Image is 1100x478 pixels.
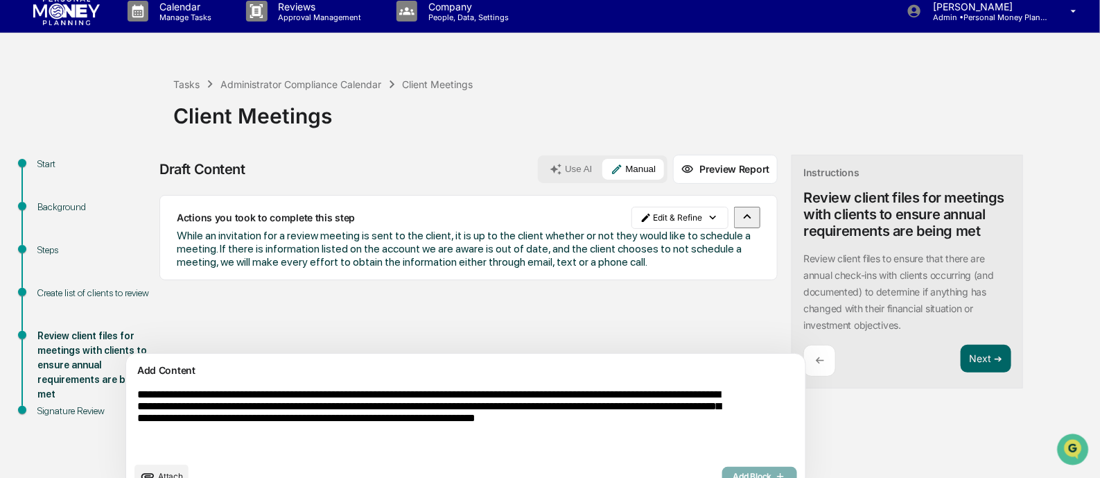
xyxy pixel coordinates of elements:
[673,155,778,184] button: Preview Report
[268,12,369,22] p: Approval Management
[37,404,151,418] div: Signature Review
[159,161,245,178] div: Draft Content
[8,169,95,194] a: 🖐️Preclearance
[114,175,172,189] span: Attestations
[803,189,1011,239] div: Review client files for meetings with clients to ensure annual requirements are being met
[14,106,39,131] img: 1746055101610-c473b297-6a78-478c-a979-82029cc54cd1
[37,157,151,171] div: Start
[101,176,112,187] div: 🗄️
[815,354,824,367] p: ←
[28,201,87,215] span: Data Lookup
[28,175,89,189] span: Preclearance
[961,345,1011,373] button: Next ➔
[268,1,369,12] p: Reviews
[138,235,168,246] span: Pylon
[47,106,227,120] div: Start new chat
[922,1,1051,12] p: [PERSON_NAME]
[602,159,665,180] button: Manual
[236,110,252,127] button: Start new chat
[14,176,25,187] div: 🖐️
[220,78,381,90] div: Administrator Compliance Calendar
[803,167,859,178] div: Instructions
[98,234,168,246] a: Powered byPylon
[803,253,994,331] p: Review client files to ensure that there are annual check-ins with clients occurring (and documen...
[177,212,355,223] p: Actions you took to complete this step
[8,196,93,221] a: 🔎Data Lookup
[47,120,175,131] div: We're available if you need us!
[173,78,200,90] div: Tasks
[14,29,252,51] p: How can we help?
[417,1,516,12] p: Company
[37,286,151,300] div: Create list of clients to review
[95,169,177,194] a: 🗄️Attestations
[173,92,1093,128] div: Client Meetings
[1056,432,1093,470] iframe: Open customer support
[631,207,728,229] button: Edit & Refine
[148,1,218,12] p: Calendar
[36,63,229,78] input: Clear
[14,203,25,214] div: 🔎
[177,229,751,268] span: While an invitation for a review meeting is sent to the client, it is up to the client whether or...
[403,78,473,90] div: Client Meetings
[417,12,516,22] p: People, Data, Settings
[148,12,218,22] p: Manage Tasks
[541,159,600,180] button: Use AI
[922,12,1051,22] p: Admin • Personal Money Planning
[37,200,151,214] div: Background
[37,243,151,257] div: Steps
[134,362,797,379] div: Add Content
[37,329,151,402] div: Review client files for meetings with clients to ensure annual requirements are being met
